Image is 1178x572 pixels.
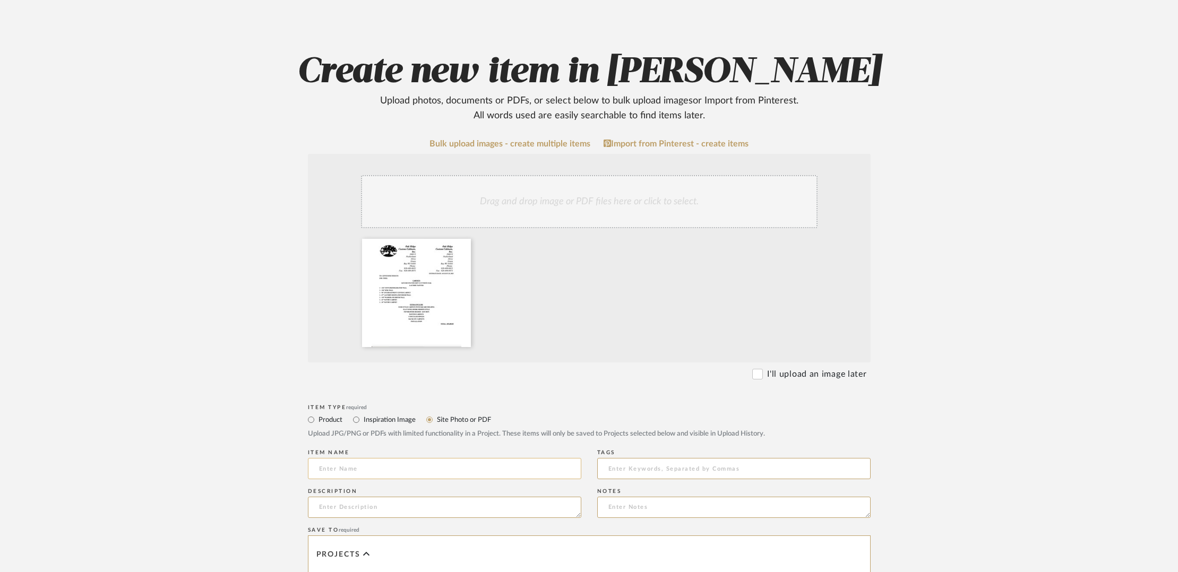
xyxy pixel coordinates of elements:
[436,414,491,426] label: Site Photo or PDF
[251,51,927,123] h2: Create new item in [PERSON_NAME]
[363,414,416,426] label: Inspiration Image
[308,413,871,426] mat-radio-group: Select item type
[767,368,866,380] label: I'll upload an image later
[372,93,807,123] div: Upload photos, documents or PDFs, or select below to bulk upload images or Import from Pinterest ...
[308,488,581,495] div: Description
[308,458,581,479] input: Enter Name
[346,405,367,410] span: required
[597,458,871,479] input: Enter Keywords, Separated by Commas
[316,550,360,559] span: Projects
[317,414,342,426] label: Product
[308,449,581,456] div: Item name
[597,449,871,456] div: Tags
[308,404,871,411] div: Item Type
[604,139,749,149] a: Import from Pinterest - create items
[429,140,590,149] a: Bulk upload images - create multiple items
[308,527,871,533] div: Save To
[308,429,871,439] div: Upload JPG/PNG or PDFs with limited functionality in a Project. These items will only be saved to...
[339,527,359,533] span: required
[597,488,871,495] div: Notes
